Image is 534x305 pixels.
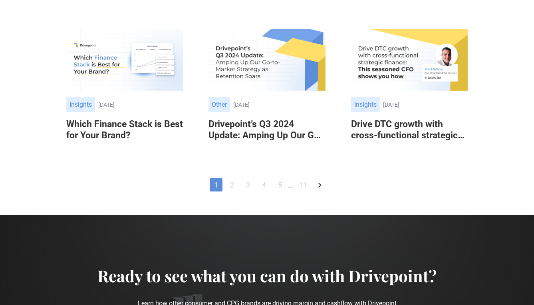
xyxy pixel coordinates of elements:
h6: Drivepoint’s Q3 2024 Update: Amping Up Our Go-to-Market Strategy as Retention Soars [208,119,326,141]
div: Insights [66,97,95,112]
a: Insights[DATE]Drive DTC growth with cross-functional strategic finance: This seasoned CFO shows y... [351,29,468,153]
div: [DATE] [98,102,183,108]
img: Drive DTC growth with cross-functional strategic finance: This seasoned CFO shows you how [351,29,468,91]
div: Other [208,97,230,112]
div: Insights [351,97,380,112]
div: [DATE] [233,102,326,108]
div: [DATE] [383,102,468,108]
a: 5 [274,178,286,191]
a: Next Page [313,178,326,191]
a: 1 [210,178,222,191]
img: Drivepoint’s Q3 2024 Update: Amping Up Our Go-to-Market Strategy as Retention Soars [208,29,326,91]
h6: Drive DTC growth with cross-functional strategic finance: This seasoned CFO shows you how [351,119,468,141]
a: 2 [226,178,238,191]
h6: Which Finance Stack is Best for Your Brand? [66,119,183,141]
a: 11 [296,178,312,191]
div: ... [288,180,294,190]
a: Other[DATE]Drivepoint’s Q3 2024 Update: Amping Up Our Go-to-Market Strategy as Retention Soars [208,29,326,153]
img: Which Finance Stack is Best for Your Brand? [66,29,183,91]
div: List [66,178,468,191]
h4: Ready to see what you can do with Drivepoint? [97,266,437,285]
a: Insights[DATE]Which Finance Stack is Best for Your Brand? [66,29,183,153]
a: 4 [258,178,270,191]
a: 3 [242,178,254,191]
